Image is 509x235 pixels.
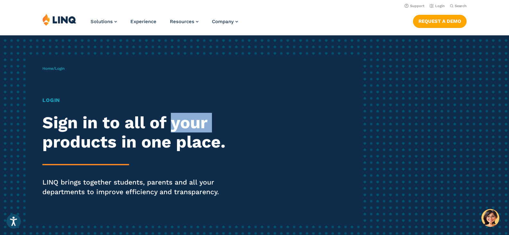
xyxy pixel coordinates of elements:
span: Solutions [91,19,113,24]
a: Company [212,19,238,24]
button: Hello, have a question? Let’s chat. [481,209,499,227]
a: Support [405,4,425,8]
a: Login [430,4,445,8]
p: LINQ brings together students, parents and all your departments to improve efficiency and transpa... [42,177,239,197]
button: Open Search Bar [450,4,467,8]
h1: Login [42,96,239,104]
a: Request a Demo [413,15,467,28]
a: Experience [130,19,156,24]
a: Home [42,66,53,71]
nav: Button Navigation [413,14,467,28]
span: / [42,66,65,71]
span: Resources [170,19,194,24]
img: LINQ | K‑12 Software [42,14,76,26]
span: Company [212,19,234,24]
a: Solutions [91,19,117,24]
a: Resources [170,19,198,24]
span: Login [55,66,65,71]
nav: Primary Navigation [91,14,238,35]
span: Search [455,4,467,8]
h2: Sign in to all of your products in one place. [42,113,239,152]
